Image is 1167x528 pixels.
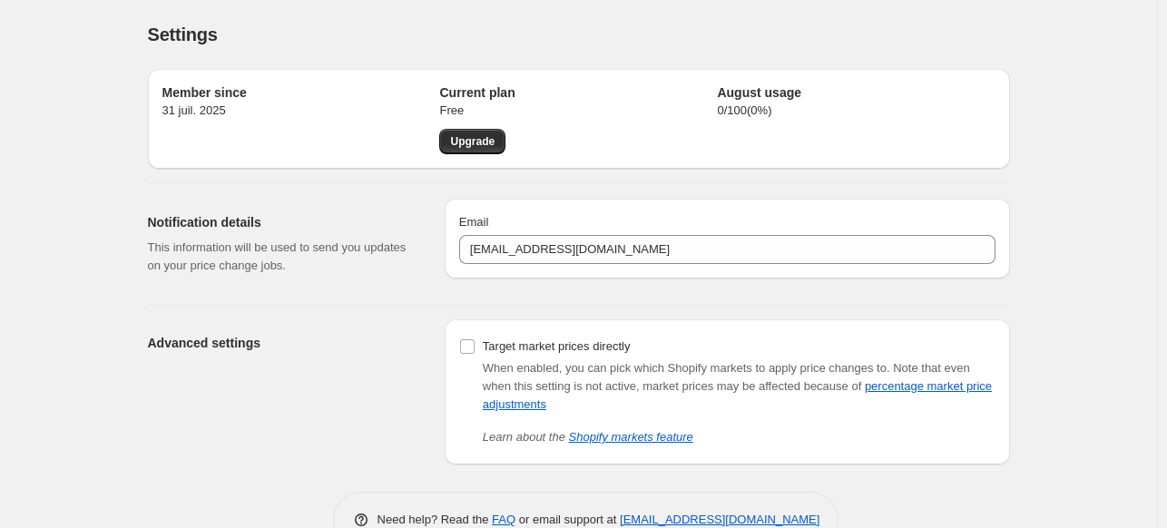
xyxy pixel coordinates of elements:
[439,129,505,154] a: Upgrade
[162,83,440,102] h2: Member since
[459,215,489,229] span: Email
[569,430,693,444] a: Shopify markets feature
[378,513,493,526] span: Need help? Read the
[515,513,620,526] span: or email support at
[148,24,218,44] span: Settings
[717,83,995,102] h2: August usage
[148,213,416,231] h2: Notification details
[483,361,992,411] span: Note that even when this setting is not active, market prices may be affected because of
[439,102,717,120] p: Free
[483,430,693,444] i: Learn about the
[483,339,631,353] span: Target market prices directly
[492,513,515,526] a: FAQ
[148,239,416,275] p: This information will be used to send you updates on your price change jobs.
[439,83,717,102] h2: Current plan
[717,102,995,120] p: 0 / 100 ( 0 %)
[450,134,495,149] span: Upgrade
[148,334,416,352] h2: Advanced settings
[620,513,819,526] a: [EMAIL_ADDRESS][DOMAIN_NAME]
[483,361,890,375] span: When enabled, you can pick which Shopify markets to apply price changes to.
[162,102,440,120] p: 31 juil. 2025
